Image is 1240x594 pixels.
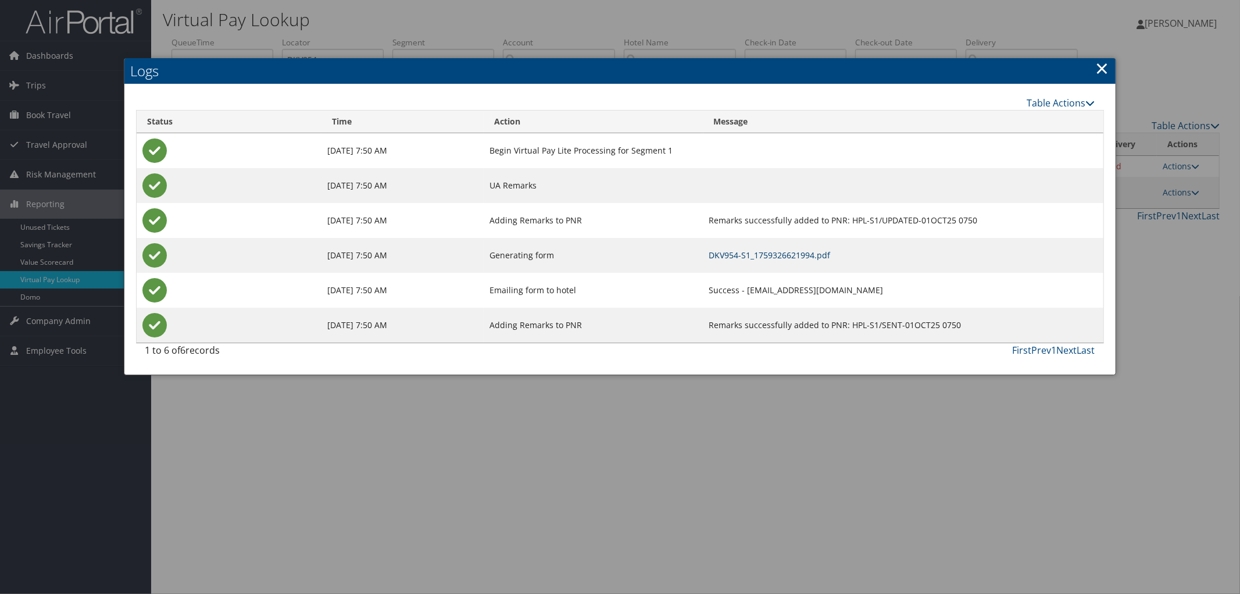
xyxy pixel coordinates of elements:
a: Last [1077,344,1095,357]
td: Adding Remarks to PNR [484,308,703,343]
a: Table Actions [1027,97,1095,109]
td: Remarks successfully added to PNR: HPL-S1/UPDATED-01OCT25 0750 [703,203,1103,238]
td: Adding Remarks to PNR [484,203,703,238]
td: [DATE] 7:50 AM [321,203,483,238]
th: Status: activate to sort column ascending [137,111,321,133]
td: [DATE] 7:50 AM [321,168,483,203]
td: [DATE] 7:50 AM [321,273,483,308]
td: Generating form [484,238,703,273]
a: DKV954-S1_1759326621994.pdf [709,250,831,261]
td: [DATE] 7:50 AM [321,133,483,168]
td: [DATE] 7:50 AM [321,238,483,273]
th: Message: activate to sort column ascending [703,111,1103,133]
a: Next [1057,344,1077,357]
th: Time: activate to sort column ascending [321,111,483,133]
td: Begin Virtual Pay Lite Processing for Segment 1 [484,133,703,168]
span: 6 [180,344,185,357]
a: First [1013,344,1032,357]
div: 1 to 6 of records [145,343,369,363]
a: 1 [1052,344,1057,357]
h2: Logs [124,58,1115,84]
td: Remarks successfully added to PNR: HPL-S1/SENT-01OCT25 0750 [703,308,1103,343]
td: [DATE] 7:50 AM [321,308,483,343]
td: Success - [EMAIL_ADDRESS][DOMAIN_NAME] [703,273,1103,308]
a: Prev [1032,344,1052,357]
td: UA Remarks [484,168,703,203]
a: Close [1096,56,1109,80]
th: Action: activate to sort column ascending [484,111,703,133]
td: Emailing form to hotel [484,273,703,308]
